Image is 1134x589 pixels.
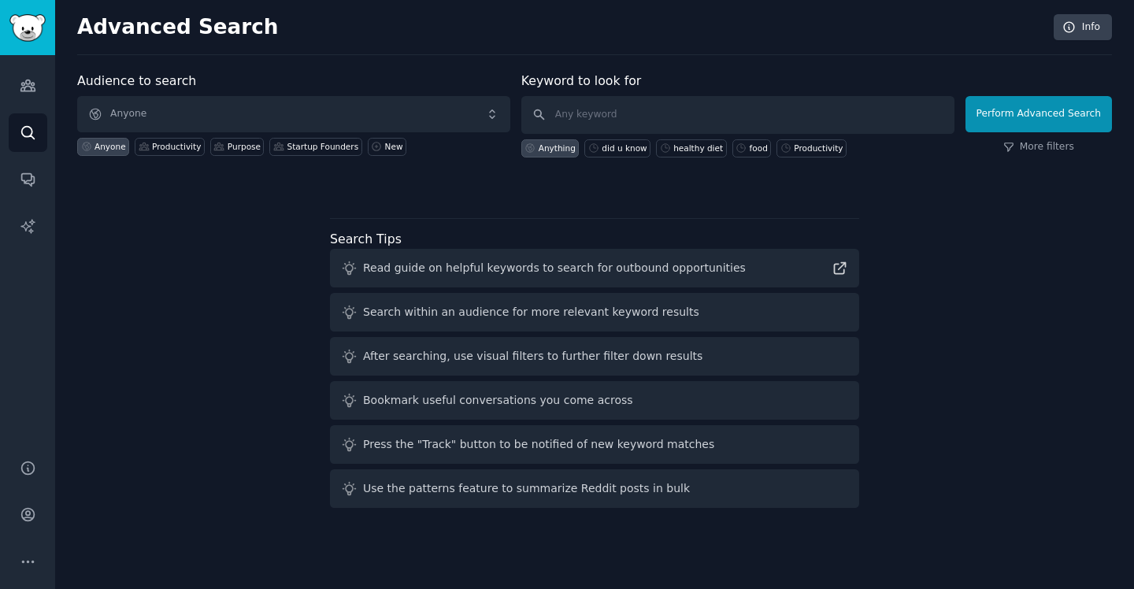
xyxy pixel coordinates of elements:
[287,141,358,152] div: Startup Founders
[539,143,576,154] div: Anything
[521,73,642,88] label: Keyword to look for
[9,14,46,42] img: GummySearch logo
[368,138,406,156] a: New
[363,436,714,453] div: Press the "Track" button to be notified of new keyword matches
[965,96,1112,132] button: Perform Advanced Search
[1054,14,1112,41] a: Info
[363,348,702,365] div: After searching, use visual filters to further filter down results
[330,232,402,246] label: Search Tips
[363,304,699,320] div: Search within an audience for more relevant keyword results
[363,480,690,497] div: Use the patterns feature to summarize Reddit posts in bulk
[77,73,196,88] label: Audience to search
[1003,140,1074,154] a: More filters
[750,143,768,154] div: food
[673,143,723,154] div: healthy diet
[521,96,954,134] input: Any keyword
[363,260,746,276] div: Read guide on helpful keywords to search for outbound opportunities
[94,141,126,152] div: Anyone
[77,15,1045,40] h2: Advanced Search
[363,392,633,409] div: Bookmark useful conversations you come across
[602,143,647,154] div: did u know
[228,141,261,152] div: Purpose
[794,143,843,154] div: Productivity
[77,96,510,132] button: Anyone
[152,141,201,152] div: Productivity
[385,141,403,152] div: New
